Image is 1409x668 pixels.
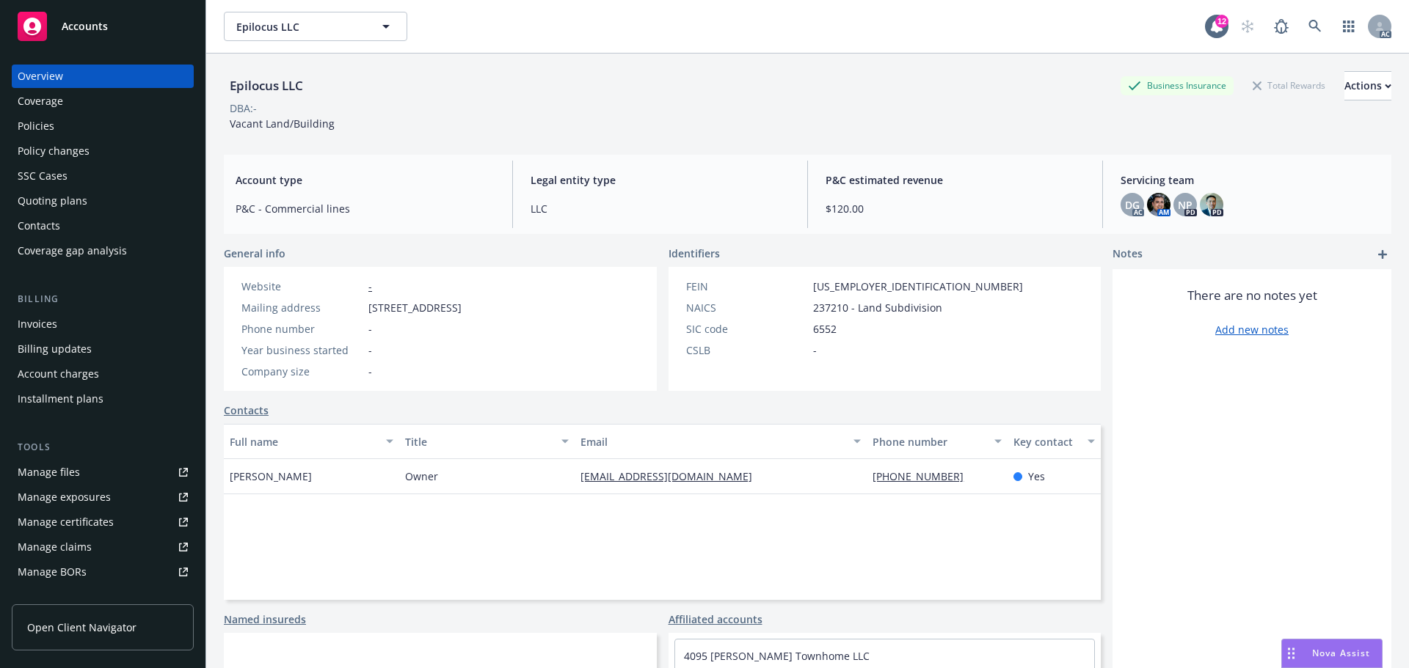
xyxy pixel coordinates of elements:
div: Coverage [18,89,63,113]
span: [STREET_ADDRESS] [368,300,462,315]
button: Full name [224,424,399,459]
a: Report a Bug [1267,12,1296,41]
div: Policy changes [18,139,90,163]
a: Installment plans [12,387,194,411]
div: Manage certificates [18,510,114,534]
a: Accounts [12,6,194,47]
a: Manage files [12,460,194,484]
span: There are no notes yet [1187,287,1317,304]
div: DBA: - [230,100,257,116]
a: Quoting plans [12,189,194,213]
a: Coverage [12,89,194,113]
span: Accounts [62,21,108,32]
span: 237210 - Land Subdivision [813,300,942,315]
a: Manage claims [12,535,194,559]
span: Yes [1028,469,1045,484]
a: add [1374,246,1391,263]
img: photo [1147,193,1170,216]
div: Epilocus LLC [224,76,309,95]
span: - [368,364,372,379]
div: Policies [18,114,54,138]
button: Epilocus LLC [224,12,407,41]
div: Drag to move [1282,639,1300,667]
a: Contacts [12,214,194,238]
div: Installment plans [18,387,103,411]
a: Named insureds [224,612,306,627]
div: CSLB [686,342,807,358]
div: NAICS [686,300,807,315]
span: - [368,321,372,337]
span: 6552 [813,321,837,337]
div: Full name [230,434,377,449]
span: Notes [1113,246,1143,263]
div: 12 [1215,15,1228,28]
span: Nova Assist [1312,647,1370,659]
div: Mailing address [241,300,363,315]
a: Start snowing [1233,12,1262,41]
span: Legal entity type [531,172,790,188]
span: Epilocus LLC [236,19,363,34]
div: Tools [12,440,194,455]
div: Manage BORs [18,560,87,584]
span: P&C - Commercial lines [236,201,495,216]
a: Overview [12,65,194,88]
span: - [368,342,372,358]
div: Summary of insurance [18,585,129,609]
a: Search [1300,12,1330,41]
button: Nova Assist [1281,639,1383,668]
div: Account charges [18,362,99,386]
a: Policies [12,114,194,138]
div: Website [241,279,363,294]
div: Phone number [241,321,363,337]
a: Add new notes [1215,322,1289,337]
img: photo [1200,193,1223,216]
div: Actions [1344,72,1391,100]
a: Invoices [12,312,194,336]
a: Manage BORs [12,560,194,584]
span: Servicing team [1121,172,1380,188]
div: FEIN [686,279,807,294]
div: Total Rewards [1245,76,1333,95]
span: LLC [531,201,790,216]
div: Year business started [241,342,363,358]
span: Vacant Land/Building [230,117,335,131]
span: Open Client Navigator [27,620,136,635]
div: Manage exposures [18,485,111,509]
div: Manage claims [18,535,92,559]
div: Phone number [873,434,985,449]
a: - [368,279,372,293]
a: SSC Cases [12,164,194,188]
span: Identifiers [669,246,720,261]
a: 4095 [PERSON_NAME] Townhome LLC [684,649,870,663]
span: NP [1178,197,1193,213]
button: Actions [1344,71,1391,100]
a: [PHONE_NUMBER] [873,469,975,483]
button: Phone number [867,424,1007,459]
span: Owner [405,469,438,484]
button: Email [575,424,867,459]
a: Manage certificates [12,510,194,534]
div: Title [405,434,553,449]
div: Quoting plans [18,189,87,213]
div: Coverage gap analysis [18,239,127,263]
a: Account charges [12,362,194,386]
div: Company size [241,364,363,379]
a: [EMAIL_ADDRESS][DOMAIN_NAME] [580,469,764,483]
span: DG [1125,197,1140,213]
a: Manage exposures [12,485,194,509]
span: Account type [236,172,495,188]
div: Overview [18,65,63,88]
a: Summary of insurance [12,585,194,609]
a: Billing updates [12,337,194,361]
div: SIC code [686,321,807,337]
div: Billing updates [18,337,92,361]
div: Contacts [18,214,60,238]
div: Invoices [18,312,57,336]
span: General info [224,246,285,261]
button: Title [399,424,575,459]
div: Email [580,434,845,449]
span: $120.00 [826,201,1085,216]
span: P&C estimated revenue [826,172,1085,188]
a: Policy changes [12,139,194,163]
